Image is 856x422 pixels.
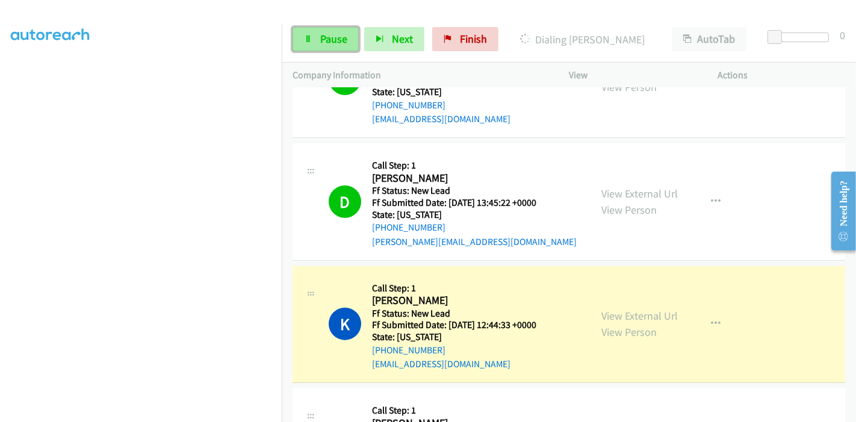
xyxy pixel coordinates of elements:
[569,68,696,82] p: View
[372,331,551,343] h5: State: [US_STATE]
[822,163,856,259] iframe: Resource Center
[372,319,551,331] h5: Ff Submitted Date: [DATE] 12:44:33 +0000
[372,344,445,356] a: [PHONE_NUMBER]
[372,86,551,98] h5: State: [US_STATE]
[329,185,361,218] h1: D
[672,27,746,51] button: AutoTab
[293,68,547,82] p: Company Information
[460,32,487,46] span: Finish
[372,222,445,233] a: [PHONE_NUMBER]
[372,209,577,221] h5: State: [US_STATE]
[372,113,510,125] a: [EMAIL_ADDRESS][DOMAIN_NAME]
[601,325,657,339] a: View Person
[372,405,536,417] h5: Call Step: 1
[372,236,577,247] a: [PERSON_NAME][EMAIL_ADDRESS][DOMAIN_NAME]
[372,185,577,197] h5: Ff Status: New Lead
[601,309,678,323] a: View External Url
[718,68,846,82] p: Actions
[372,160,577,172] h5: Call Step: 1
[372,197,577,209] h5: Ff Submitted Date: [DATE] 13:45:22 +0000
[329,308,361,340] h1: K
[293,27,359,51] a: Pause
[320,32,347,46] span: Pause
[840,27,845,43] div: 0
[601,187,678,200] a: View External Url
[601,203,657,217] a: View Person
[372,282,551,294] h5: Call Step: 1
[515,31,650,48] p: Dialing [PERSON_NAME]
[372,358,510,370] a: [EMAIL_ADDRESS][DOMAIN_NAME]
[432,27,498,51] a: Finish
[372,172,551,185] h2: [PERSON_NAME]
[774,33,829,42] div: Delay between calls (in seconds)
[392,32,413,46] span: Next
[372,294,551,308] h2: [PERSON_NAME]
[372,308,551,320] h5: Ff Status: New Lead
[372,99,445,111] a: [PHONE_NUMBER]
[364,27,424,51] button: Next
